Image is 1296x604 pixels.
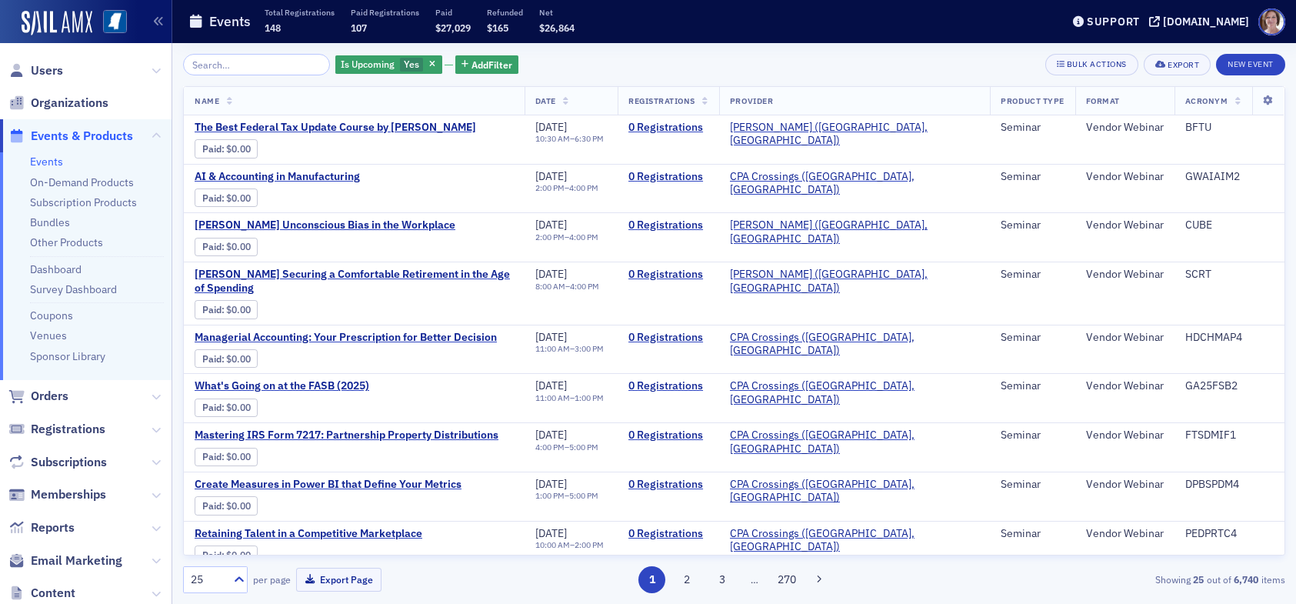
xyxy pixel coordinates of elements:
[351,7,419,18] p: Paid Registrations
[569,490,598,501] time: 5:00 PM
[195,546,258,564] div: Paid: 0 - $0
[30,235,103,249] a: Other Products
[31,585,75,602] span: Content
[535,281,565,292] time: 8:00 AM
[30,349,105,363] a: Sponsor Library
[31,95,108,112] span: Organizations
[535,330,567,344] span: [DATE]
[535,218,567,232] span: [DATE]
[535,120,567,134] span: [DATE]
[195,268,514,295] span: Surgent's Securing a Comfortable Retirement in the Age of Spending
[8,585,75,602] a: Content
[1086,121,1164,135] div: Vendor Webinar
[628,95,695,106] span: Registrations
[730,121,979,148] span: Surgent (Radnor, PA)
[628,527,708,541] a: 0 Registrations
[535,392,570,403] time: 11:00 AM
[730,429,979,456] span: CPA Crossings (Rochester, MI)
[730,219,979,245] span: Surgent (Radnor, PA)
[730,170,979,197] a: CPA Crossings ([GEOGRAPHIC_DATA], [GEOGRAPHIC_DATA])
[535,442,598,452] div: –
[730,429,979,456] a: CPA Crossings ([GEOGRAPHIC_DATA], [GEOGRAPHIC_DATA])
[202,402,226,413] span: :
[202,241,222,252] a: Paid
[535,95,556,106] span: Date
[730,331,979,358] a: CPA Crossings ([GEOGRAPHIC_DATA], [GEOGRAPHIC_DATA])
[195,379,453,393] span: What's Going on at the FASB (2025)
[674,566,701,593] button: 2
[92,10,127,36] a: View Homepage
[226,500,251,512] span: $0.00
[30,262,82,276] a: Dashboard
[1067,60,1127,68] div: Bulk Actions
[1185,268,1274,282] div: SCRT
[1001,219,1064,232] div: Seminar
[202,402,222,413] a: Paid
[30,329,67,342] a: Venues
[487,22,508,34] span: $165
[341,58,395,70] span: Is Upcoming
[535,428,567,442] span: [DATE]
[1086,219,1164,232] div: Vendor Webinar
[195,170,453,184] a: AI & Accounting in Manufacturing
[195,95,219,106] span: Name
[730,331,979,358] span: CPA Crossings (Rochester, MI)
[8,519,75,536] a: Reports
[31,519,75,536] span: Reports
[209,12,251,31] h1: Events
[1144,54,1211,75] button: Export
[744,572,765,586] span: …
[8,454,107,471] a: Subscriptions
[195,300,258,319] div: Paid: 0 - $0
[535,232,598,242] div: –
[535,540,604,550] div: –
[628,429,708,442] a: 0 Registrations
[539,7,575,18] p: Net
[575,343,604,354] time: 3:00 PM
[195,121,476,135] a: The Best Federal Tax Update Course by [PERSON_NAME]
[195,448,258,466] div: Paid: 0 - $0
[1086,268,1164,282] div: Vendor Webinar
[730,268,979,295] a: [PERSON_NAME] ([GEOGRAPHIC_DATA], [GEOGRAPHIC_DATA])
[1001,121,1064,135] div: Seminar
[195,331,497,345] span: Managerial Accounting: Your Prescription for Better Decision
[569,442,598,452] time: 5:00 PM
[226,451,251,462] span: $0.00
[730,478,979,505] a: CPA Crossings ([GEOGRAPHIC_DATA], [GEOGRAPHIC_DATA])
[195,189,258,207] div: Paid: 0 - $0
[8,486,106,503] a: Memberships
[628,379,708,393] a: 0 Registrations
[569,182,598,193] time: 4:00 PM
[535,182,565,193] time: 2:00 PM
[1216,56,1285,70] a: New Event
[253,572,291,586] label: per page
[1086,478,1164,492] div: Vendor Webinar
[535,379,567,392] span: [DATE]
[30,195,137,209] a: Subscription Products
[730,379,979,406] span: CPA Crossings (Rochester, MI)
[202,304,222,315] a: Paid
[195,478,461,492] a: Create Measures in Power BI that Define Your Metrics
[539,22,575,34] span: $26,864
[195,349,258,368] div: Paid: 0 - $0
[202,549,222,561] a: Paid
[535,526,567,540] span: [DATE]
[1216,54,1285,75] button: New Event
[202,304,226,315] span: :
[202,143,222,155] a: Paid
[1086,379,1164,393] div: Vendor Webinar
[535,282,599,292] div: –
[1001,478,1064,492] div: Seminar
[226,353,251,365] span: $0.00
[22,11,92,35] img: SailAMX
[928,572,1285,586] div: Showing out of items
[103,10,127,34] img: SailAMX
[730,95,773,106] span: Provider
[8,62,63,79] a: Users
[535,344,604,354] div: –
[1163,15,1249,28] div: [DOMAIN_NAME]
[628,268,708,282] a: 0 Registrations
[1001,170,1064,184] div: Seminar
[628,219,708,232] a: 0 Registrations
[195,399,258,417] div: Paid: 0 - $0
